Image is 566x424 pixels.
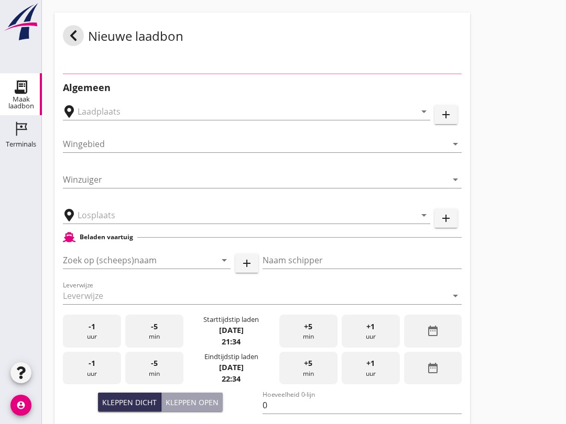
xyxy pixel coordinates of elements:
i: arrow_drop_down [449,289,462,302]
strong: 22:34 [222,374,241,384]
i: arrow_drop_down [449,138,462,150]
strong: [DATE] [219,362,244,372]
input: Winzuiger [63,171,447,188]
div: Terminals [6,141,36,148]
div: uur [342,315,400,348]
i: arrow_drop_down [418,105,430,118]
strong: [DATE] [219,325,244,335]
button: Kleppen dicht [98,393,161,411]
i: arrow_drop_down [449,173,462,186]
div: min [279,315,338,348]
div: Kleppen open [166,397,219,408]
input: Hoeveelheid 0-lijn [263,397,462,414]
strong: 21:34 [222,337,241,347]
span: +5 [304,358,312,369]
i: date_range [427,325,439,337]
span: -1 [89,358,95,369]
div: uur [63,315,121,348]
i: account_circle [10,395,31,416]
div: uur [63,352,121,385]
i: add [241,257,253,270]
h2: Beladen vaartuig [80,232,133,242]
div: uur [342,352,400,385]
div: Kleppen dicht [102,397,157,408]
i: arrow_drop_down [218,254,231,266]
div: Eindtijdstip laden [204,352,258,362]
i: date_range [427,362,439,374]
img: logo-small.a267ee39.svg [2,3,40,41]
div: min [125,315,183,348]
h2: Algemeen [63,81,462,95]
input: Losplaats [78,207,401,224]
button: Kleppen open [161,393,223,411]
span: -1 [89,321,95,332]
div: min [125,352,183,385]
div: Starttijdstip laden [203,315,259,325]
span: +5 [304,321,312,332]
input: Wingebied [63,136,447,152]
span: -5 [151,358,158,369]
i: add [440,212,452,225]
input: Laadplaats [78,103,401,120]
div: Nieuwe laadbon [63,25,183,50]
span: +1 [366,358,375,369]
input: Naam schipper [263,252,462,269]
div: min [279,352,338,385]
i: add [440,108,452,121]
span: +1 [366,321,375,332]
span: -5 [151,321,158,332]
i: arrow_drop_down [418,209,430,221]
input: Zoek op (scheeps)naam [63,252,201,269]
